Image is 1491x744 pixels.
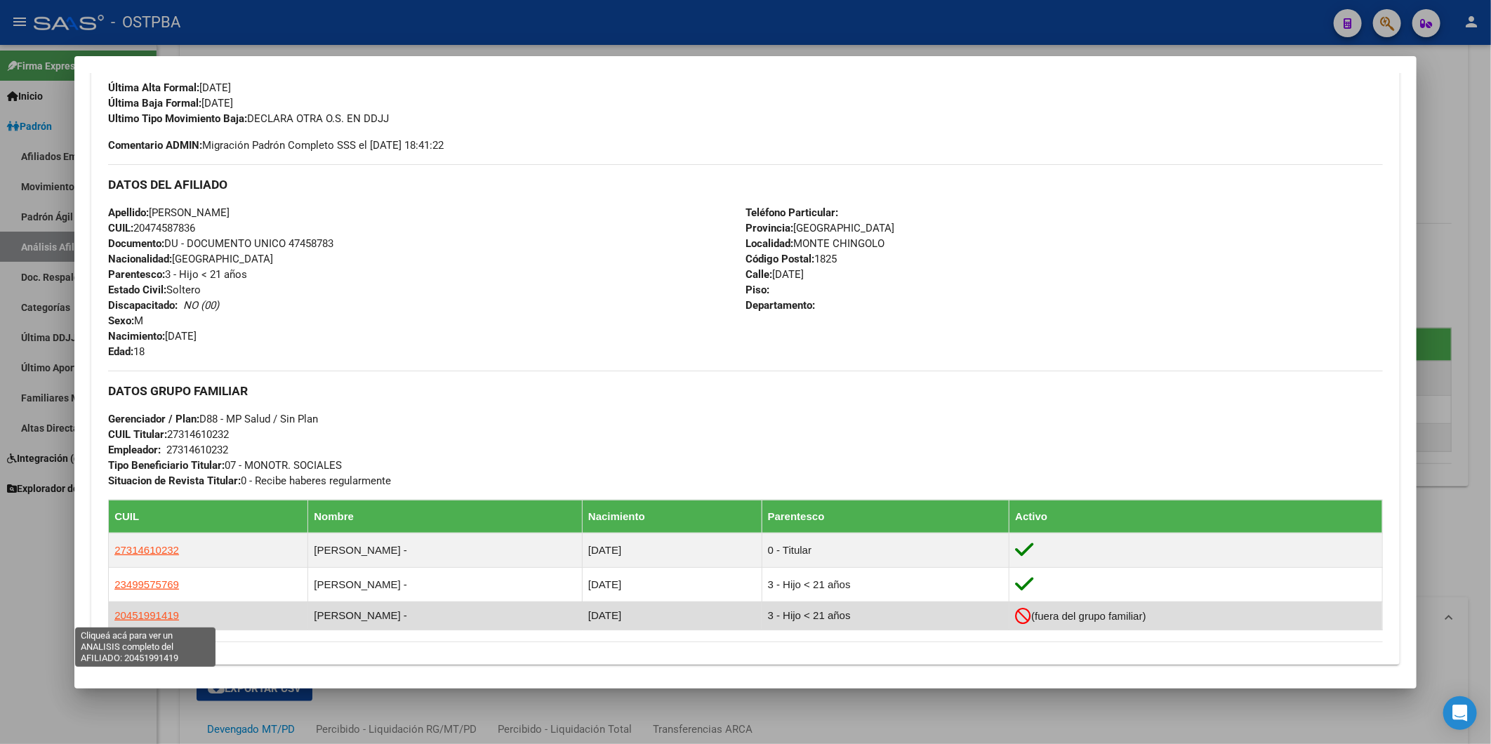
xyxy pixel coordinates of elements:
span: 07 - MONOTR. SOCIALES [108,459,342,472]
strong: Edad: [108,345,133,358]
span: 20474587836 [108,222,195,234]
strong: Ultimo Tipo Movimiento Baja: [108,112,247,125]
div: Open Intercom Messenger [1443,696,1477,730]
strong: Teléfono Particular: [746,206,838,219]
th: CUIL [109,500,308,533]
strong: Apellido: [108,206,149,219]
strong: CUIL: [108,222,133,234]
span: 0 - Recibe haberes regularmente [108,474,391,487]
span: [DATE] [746,268,804,281]
div: 27314610232 [166,442,228,458]
span: [DATE] [108,97,233,109]
td: [PERSON_NAME] - [308,533,583,567]
strong: Código Postal: [746,253,814,265]
span: [DATE] [108,81,231,94]
span: 27314610232 [108,428,229,441]
th: Parentesco [762,500,1009,533]
td: 3 - Hijo < 21 años [762,602,1009,630]
span: 3 - Hijo < 21 años [108,268,247,281]
span: [DATE] [108,330,197,343]
td: 3 - Hijo < 21 años [762,567,1009,602]
strong: Estado Civil: [108,284,166,296]
strong: Departamento: [746,299,815,312]
td: 0 - Titular [762,533,1009,567]
i: NO (00) [183,299,219,312]
span: 20451991419 [114,609,179,621]
th: Nacimiento [583,500,762,533]
strong: Localidad: [746,237,793,250]
strong: Documento: [108,237,164,250]
td: [PERSON_NAME] - [308,567,583,602]
span: Migración Padrón Completo SSS el [DATE] 18:41:22 [108,138,444,153]
span: DECLARA OTRA O.S. EN DDJJ [108,112,389,125]
strong: Comentario ADMIN: [108,139,202,152]
span: [GEOGRAPHIC_DATA] [746,222,894,234]
strong: Sexo: [108,314,134,327]
strong: Gerenciador / Plan: [108,413,199,425]
h3: DATOS DEL AFILIADO [108,177,1383,192]
td: [DATE] [583,567,762,602]
span: M [108,314,143,327]
strong: Tipo Beneficiario Titular: [108,459,225,472]
span: Soltero [108,284,201,296]
strong: Parentesco: [108,268,165,281]
span: D88 - MP Salud / Sin Plan [108,413,318,425]
span: 27314610232 [114,544,179,556]
span: (fuera del grupo familiar) [1031,610,1146,622]
td: [DATE] [583,602,762,630]
strong: CUIL Titular: [108,428,167,441]
span: 1825 [746,253,837,265]
strong: Última Alta Formal: [108,81,199,94]
strong: Discapacitado: [108,299,178,312]
strong: Nacionalidad: [108,253,172,265]
strong: Piso: [746,284,769,296]
td: [DATE] [583,533,762,567]
strong: Última Baja Formal: [108,97,201,109]
th: Activo [1009,500,1382,533]
span: MONTE CHINGOLO [746,237,884,250]
strong: Nacimiento: [108,330,165,343]
strong: Calle: [746,268,772,281]
th: Nombre [308,500,583,533]
span: [GEOGRAPHIC_DATA] [108,253,273,265]
span: [PERSON_NAME] [108,206,230,219]
h3: DATOS GRUPO FAMILIAR [108,383,1383,399]
strong: Situacion de Revista Titular: [108,474,241,487]
span: DU - DOCUMENTO UNICO 47458783 [108,237,333,250]
span: 23499575769 [114,578,179,590]
td: [PERSON_NAME] - [308,602,583,630]
span: 18 [108,345,145,358]
strong: Provincia: [746,222,793,234]
strong: Empleador: [108,444,161,456]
